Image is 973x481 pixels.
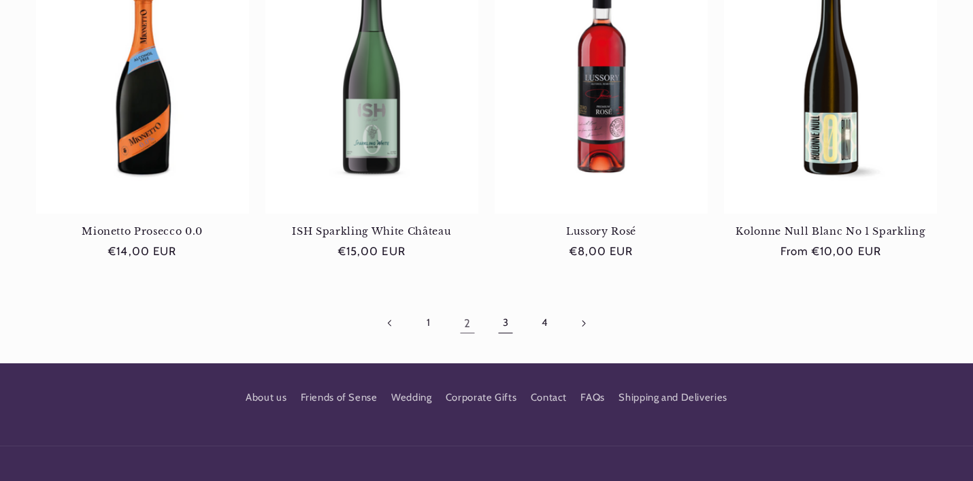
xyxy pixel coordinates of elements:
a: Shipping and Deliveries [619,385,727,410]
a: Corporate Gifts [446,385,516,410]
a: Contact [531,385,567,410]
a: Kolonne Null Blanc No 1 Sparkling [724,225,937,237]
a: Page 3 [490,308,521,339]
a: ISH Sparkling White Château [265,225,478,237]
a: Lussory Rosé [495,225,708,237]
a: FAQs [580,385,605,410]
a: About us [246,389,286,410]
nav: Pagination [36,308,938,339]
a: Wedding [391,385,431,410]
a: Friends of Sense [301,385,378,410]
a: Mionetto Prosecco 0.0 [36,225,249,237]
a: Page 1 [413,308,444,339]
a: Page 2 [452,308,483,339]
a: Previous page [374,308,406,339]
a: Page 4 [529,308,560,339]
a: Next page [567,308,599,339]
